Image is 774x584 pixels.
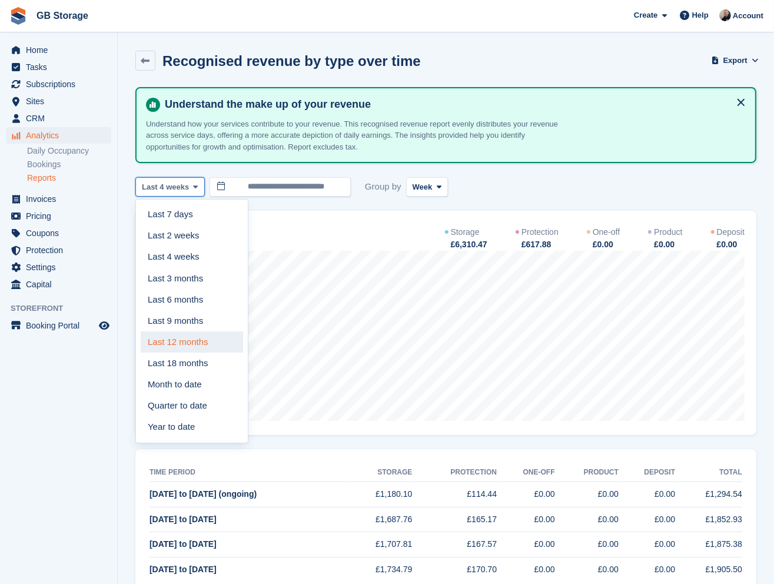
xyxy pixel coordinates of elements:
[11,303,117,314] span: Storefront
[141,395,243,416] a: Quarter to date
[365,177,401,197] span: Group by
[26,76,97,92] span: Subscriptions
[619,463,675,482] th: Deposit
[26,127,97,144] span: Analytics
[675,557,742,582] td: £1,905.50
[6,276,111,293] a: menu
[6,208,111,224] a: menu
[26,317,97,334] span: Booking Portal
[719,9,731,21] img: Karl Walker
[555,482,619,507] td: £0.00
[26,110,97,127] span: CRM
[26,225,97,241] span: Coupons
[142,181,189,193] span: Last 4 weeks
[497,532,555,558] td: £0.00
[412,557,497,582] td: £170.70
[346,482,413,507] td: £1,180.10
[412,463,497,482] th: protection
[141,268,243,289] a: Last 3 months
[497,463,555,482] th: One-off
[412,532,497,558] td: £167.57
[717,226,745,238] div: Deposit
[6,93,111,109] a: menu
[150,515,217,524] span: [DATE] to [DATE]
[26,59,97,75] span: Tasks
[150,489,257,499] span: [DATE] to [DATE] (ongoing)
[406,177,448,197] button: Week
[733,10,763,22] span: Account
[146,118,558,153] p: Understand how your services contribute to your revenue. This recognised revenue report evenly di...
[26,191,97,207] span: Invoices
[6,42,111,58] a: menu
[6,259,111,276] a: menu
[675,507,742,532] td: £1,852.93
[26,276,97,293] span: Capital
[497,482,555,507] td: £0.00
[97,318,111,333] a: Preview store
[346,463,413,482] th: Storage
[26,242,97,258] span: Protection
[619,507,675,532] td: £0.00
[150,463,346,482] th: Time period
[714,51,756,70] button: Export
[27,159,111,170] a: Bookings
[653,238,682,251] div: £0.00
[26,259,97,276] span: Settings
[716,238,745,251] div: £0.00
[160,98,746,111] h4: Understand the make up of your revenue
[520,238,559,251] div: £617.88
[27,145,111,157] a: Daily Occupancy
[412,482,497,507] td: £114.44
[135,177,205,197] button: Last 4 weeks
[150,565,217,574] span: [DATE] to [DATE]
[141,225,243,247] a: Last 2 weeks
[6,59,111,75] a: menu
[27,172,111,184] a: Reports
[723,55,748,67] span: Export
[6,191,111,207] a: menu
[346,557,413,582] td: £1,734.79
[141,331,243,353] a: Last 12 months
[6,76,111,92] a: menu
[555,463,619,482] th: Product
[555,507,619,532] td: £0.00
[450,238,487,251] div: £6,310.47
[26,208,97,224] span: Pricing
[692,9,709,21] span: Help
[141,416,243,437] a: Year to date
[675,532,742,558] td: £1,875.38
[555,557,619,582] td: £0.00
[346,507,413,532] td: £1,687.76
[497,507,555,532] td: £0.00
[412,507,497,532] td: £165.17
[6,317,111,334] a: menu
[6,127,111,144] a: menu
[413,181,433,193] span: Week
[675,463,742,482] th: Total
[592,238,620,251] div: £0.00
[675,482,742,507] td: £1,294.54
[451,226,480,238] div: Storage
[619,482,675,507] td: £0.00
[619,557,675,582] td: £0.00
[634,9,657,21] span: Create
[141,204,243,225] a: Last 7 days
[9,7,27,25] img: stora-icon-8386f47178a22dfd0bd8f6a31ec36ba5ce8667c1dd55bd0f319d3a0aa187defe.svg
[162,53,421,69] h2: Recognised revenue by type over time
[6,110,111,127] a: menu
[619,532,675,558] td: £0.00
[346,532,413,558] td: £1,707.81
[6,242,111,258] a: menu
[150,539,217,549] span: [DATE] to [DATE]
[141,310,243,331] a: Last 9 months
[141,289,243,310] a: Last 6 months
[555,532,619,558] td: £0.00
[6,225,111,241] a: menu
[26,42,97,58] span: Home
[141,247,243,268] a: Last 4 weeks
[141,353,243,374] a: Last 18 months
[654,226,682,238] div: Product
[497,557,555,582] td: £0.00
[141,374,243,395] a: Month to date
[26,93,97,109] span: Sites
